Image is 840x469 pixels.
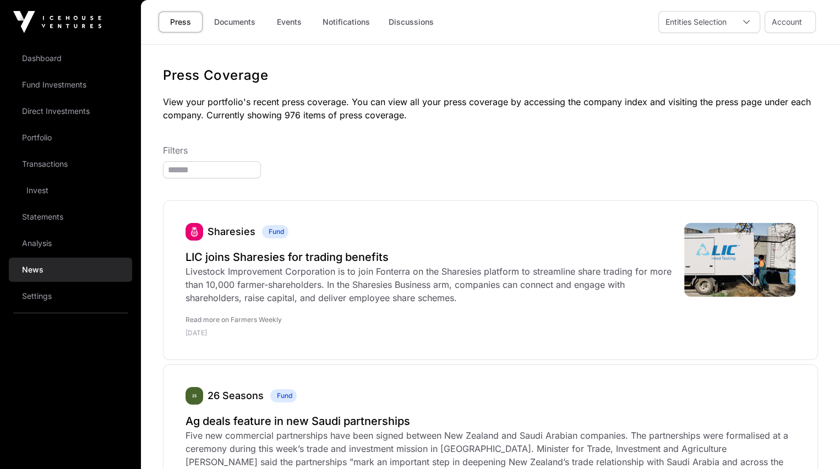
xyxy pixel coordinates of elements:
a: Statements [9,205,132,229]
span: Fund [270,389,297,402]
a: Ag deals feature in new Saudi partnerships [186,413,795,429]
a: Portfolio [9,126,132,150]
button: Account [765,11,816,33]
p: [DATE] [186,329,673,337]
div: Livestock Improvement Corporation is to join Fonterra on the Sharesies platform to streamline sha... [186,265,673,304]
a: Press [159,12,203,32]
a: LIC joins Sharesies for trading benefits [186,249,673,265]
p: Filters [163,144,818,157]
a: Settings [9,284,132,308]
a: Fund Investments [9,73,132,97]
div: Entities Selection [659,12,733,32]
a: Sharesies [186,223,203,241]
img: Icehouse Ventures Logo [13,11,101,33]
a: Read more on Farmers Weekly [186,315,284,324]
a: Events [267,12,311,32]
a: Direct Investments [9,99,132,123]
a: Documents [207,12,263,32]
a: Invest [9,178,132,203]
h1: Press Coverage [163,67,818,84]
a: Sharesies [208,226,255,237]
img: 484176776_1035568341937315_8710553082385032245_n-768x512.jpg [684,223,795,297]
a: 26 Seasons [208,390,264,401]
a: Transactions [9,152,132,176]
a: Discussions [381,12,441,32]
a: Analysis [9,231,132,255]
iframe: Chat Widget [785,416,840,469]
span: Fund [262,225,288,238]
img: sharesies_logo.jpeg [186,223,203,241]
a: Notifications [315,12,377,32]
a: 26 Seasons [186,387,203,405]
a: Dashboard [9,46,132,70]
p: View your portfolio's recent press coverage. You can view all your press coverage by accessing th... [163,95,818,122]
img: 26-seasons247.png [186,387,203,405]
a: News [9,258,132,282]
